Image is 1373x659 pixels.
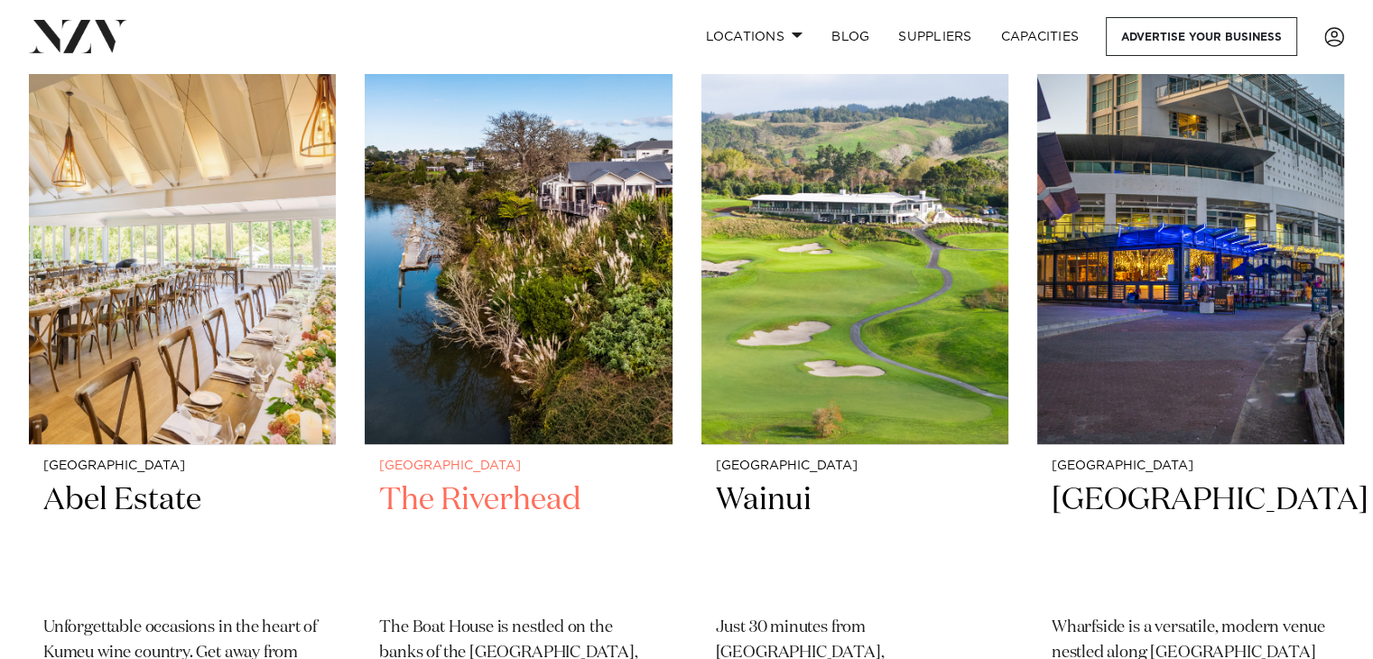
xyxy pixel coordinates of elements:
[43,459,321,473] small: [GEOGRAPHIC_DATA]
[29,20,127,52] img: nzv-logo.png
[379,459,657,473] small: [GEOGRAPHIC_DATA]
[987,17,1094,56] a: Capacities
[716,480,994,602] h2: Wainui
[817,17,884,56] a: BLOG
[691,17,817,56] a: Locations
[884,17,986,56] a: SUPPLIERS
[716,459,994,473] small: [GEOGRAPHIC_DATA]
[43,480,321,602] h2: Abel Estate
[1106,17,1297,56] a: Advertise your business
[379,480,657,602] h2: The Riverhead
[1052,459,1330,473] small: [GEOGRAPHIC_DATA]
[1052,480,1330,602] h2: [GEOGRAPHIC_DATA]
